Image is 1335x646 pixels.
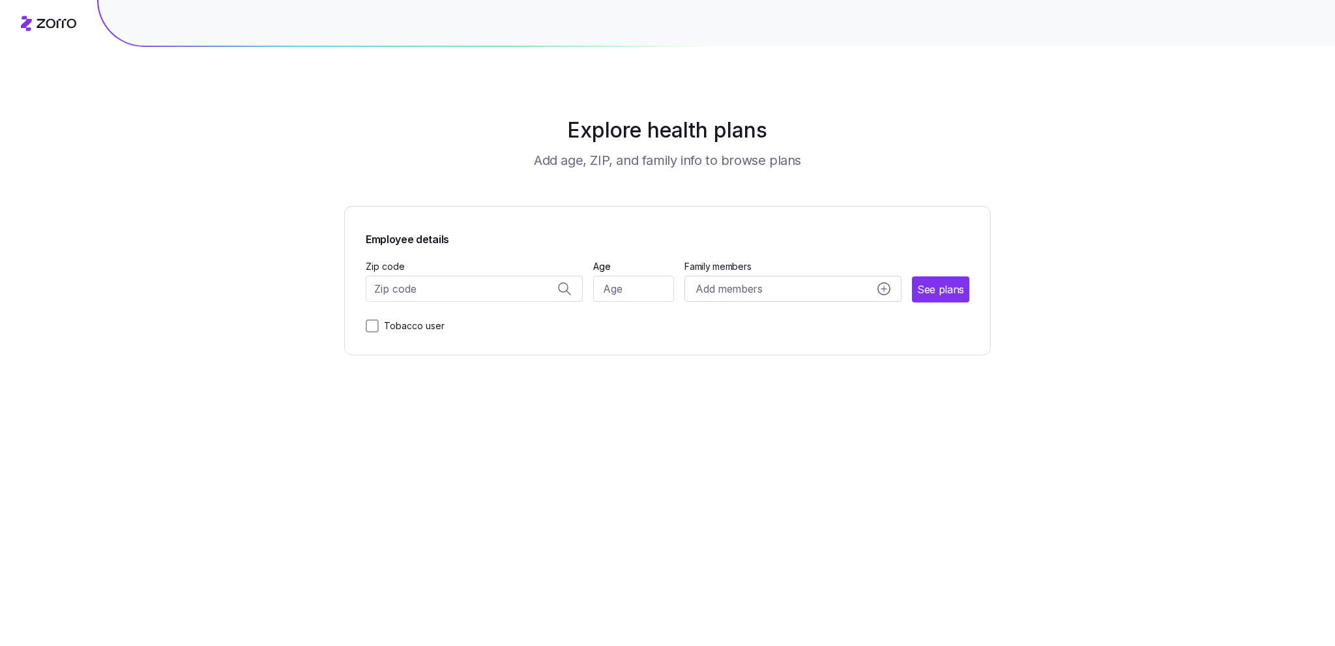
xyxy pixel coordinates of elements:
[684,276,902,302] button: Add membersadd icon
[917,282,964,298] span: See plans
[696,281,762,297] span: Add members
[377,115,959,146] h1: Explore health plans
[593,276,675,302] input: Age
[912,276,969,302] button: See plans
[366,259,405,274] label: Zip code
[877,282,890,295] svg: add icon
[534,151,801,169] h3: Add age, ZIP, and family info to browse plans
[366,276,583,302] input: Zip code
[684,260,902,273] span: Family members
[379,318,445,334] label: Tobacco user
[593,259,611,274] label: Age
[366,228,449,248] span: Employee details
